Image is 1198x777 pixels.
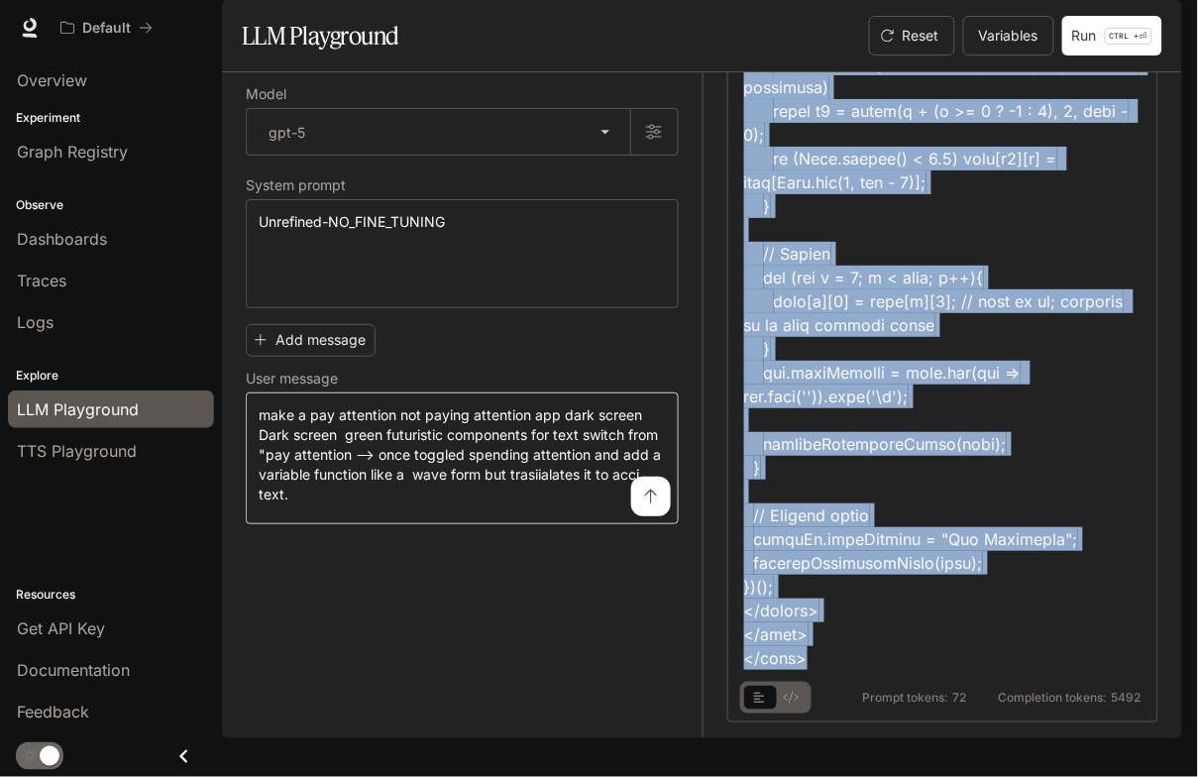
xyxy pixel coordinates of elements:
p: ⏎ [1105,28,1152,45]
span: Prompt tokens: [863,692,949,704]
button: RunCTRL +⏎ [1062,16,1162,55]
button: Add message [246,324,376,357]
span: Completion tokens: [999,692,1108,704]
p: Model [246,87,286,101]
h1: LLM Playground [242,16,399,55]
span: 72 [953,692,967,704]
button: All workspaces [52,8,162,48]
div: gpt-5 [247,109,630,155]
p: gpt-5 [269,122,305,143]
button: Reset [869,16,955,55]
p: CTRL + [1110,30,1140,42]
div: basic tabs example [744,682,808,714]
p: Default [82,20,131,37]
span: 5492 [1112,692,1142,704]
p: System prompt [246,178,346,192]
p: User message [246,372,338,386]
button: Variables [963,16,1054,55]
